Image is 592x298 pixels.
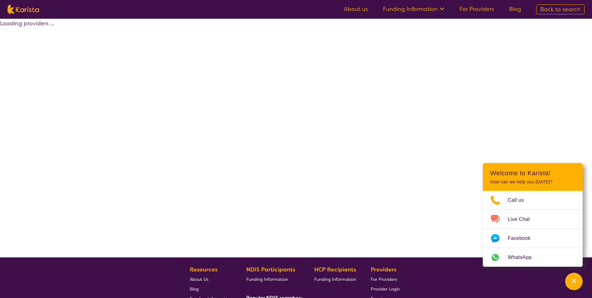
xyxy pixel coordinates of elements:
[483,163,583,267] div: Channel Menu
[246,266,295,273] b: NDIS Participants
[314,266,356,273] b: HCP Recipients
[565,273,583,290] button: Channel Menu
[190,276,208,282] span: About Us
[344,5,368,13] a: About us
[371,266,396,273] b: Providers
[483,248,583,267] a: Web link opens in a new tab.
[190,274,232,284] a: About Us
[371,284,400,294] a: Provider Login
[508,234,538,243] span: Facebook
[483,191,583,267] ul: Choose channel
[508,196,531,205] span: Call us
[508,253,539,262] span: WhatsApp
[536,4,585,14] a: Back to search
[314,276,356,282] span: Funding Information
[371,286,400,292] span: Provider Login
[509,5,521,13] a: Blog
[7,5,39,14] img: Karista logo
[190,266,218,273] b: Resources
[540,6,580,13] span: Back to search
[490,169,575,177] h2: Welcome to Karista!
[246,274,300,284] a: Funding Information
[246,276,288,282] span: Funding Information
[371,274,400,284] a: For Providers
[459,5,494,13] a: For Providers
[383,5,444,13] a: Funding Information
[490,179,575,185] p: How can we help you [DATE]?
[190,284,232,294] a: Blog
[314,274,356,284] a: Funding Information
[190,286,199,292] span: Blog
[508,215,537,224] span: Live Chat
[371,276,397,282] span: For Providers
